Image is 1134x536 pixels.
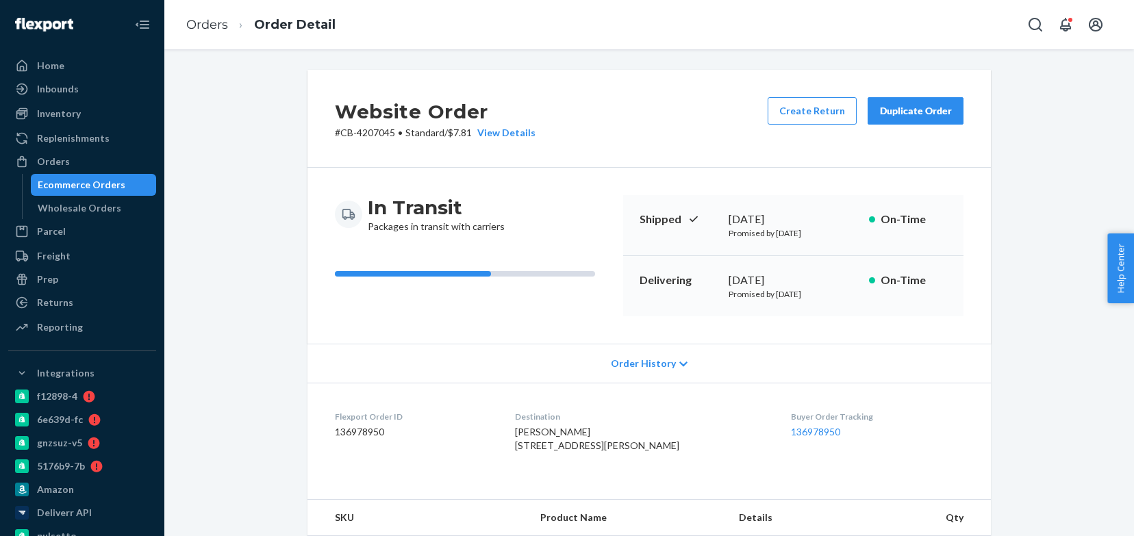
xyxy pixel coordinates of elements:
span: [PERSON_NAME] [STREET_ADDRESS][PERSON_NAME] [515,426,679,451]
dt: Flexport Order ID [335,411,493,422]
a: Order Detail [254,17,336,32]
a: Orders [186,17,228,32]
a: Prep [8,268,156,290]
p: Promised by [DATE] [729,288,858,300]
div: Prep [37,272,58,286]
dt: Destination [515,411,770,422]
div: Amazon [37,483,74,496]
div: Wholesale Orders [38,201,121,215]
h3: In Transit [368,195,505,220]
a: 6e639d-fc [8,409,156,431]
div: Reporting [37,320,83,334]
div: Deliverr API [37,506,92,520]
div: Parcel [37,225,66,238]
ol: breadcrumbs [175,5,346,45]
a: Deliverr API [8,502,156,524]
span: • [398,127,403,138]
div: Replenishments [37,131,110,145]
div: Inventory [37,107,81,120]
div: gnzsuz-v5 [37,436,82,450]
p: Delivering [640,272,718,288]
a: Ecommerce Orders [31,174,157,196]
dt: Buyer Order Tracking [791,411,963,422]
div: Packages in transit with carriers [368,195,505,233]
div: 6e639d-fc [37,413,83,426]
div: [DATE] [729,272,858,288]
button: Create Return [768,97,857,125]
dd: 136978950 [335,425,493,439]
a: Home [8,55,156,77]
a: Amazon [8,478,156,500]
div: Orders [37,155,70,168]
a: 136978950 [791,426,840,437]
button: Open Search Box [1022,11,1049,38]
div: 5176b9-7b [37,459,85,473]
a: Reporting [8,316,156,338]
th: Details [728,500,879,536]
p: # CB-4207045 / $7.81 [335,126,535,140]
a: Parcel [8,220,156,242]
span: Order History [611,357,676,370]
div: f12898-4 [37,390,77,403]
a: 5176b9-7b [8,455,156,477]
th: Qty [878,500,991,536]
div: Integrations [37,366,94,380]
p: Shipped [640,212,718,227]
a: Orders [8,151,156,173]
a: Wholesale Orders [31,197,157,219]
div: Freight [37,249,71,263]
button: Integrations [8,362,156,384]
button: Open notifications [1052,11,1079,38]
a: Returns [8,292,156,314]
div: Duplicate Order [879,104,952,118]
p: On-Time [881,212,947,227]
span: Standard [405,127,444,138]
a: Freight [8,245,156,267]
button: View Details [472,126,535,140]
div: Returns [37,296,73,309]
div: Ecommerce Orders [38,178,125,192]
a: Inbounds [8,78,156,100]
div: Home [37,59,64,73]
p: Promised by [DATE] [729,227,858,239]
th: SKU [307,500,529,536]
button: Open account menu [1082,11,1109,38]
button: Help Center [1107,233,1134,303]
div: [DATE] [729,212,858,227]
div: Inbounds [37,82,79,96]
img: Flexport logo [15,18,73,31]
a: gnzsuz-v5 [8,432,156,454]
button: Duplicate Order [868,97,963,125]
button: Close Navigation [129,11,156,38]
th: Product Name [529,500,728,536]
a: Inventory [8,103,156,125]
a: f12898-4 [8,385,156,407]
p: On-Time [881,272,947,288]
h2: Website Order [335,97,535,126]
a: Replenishments [8,127,156,149]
